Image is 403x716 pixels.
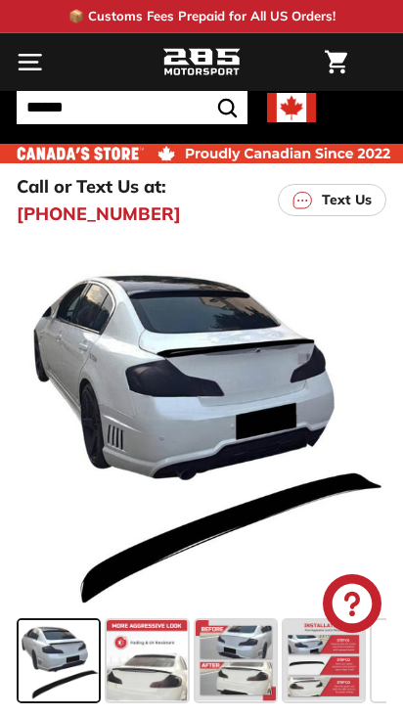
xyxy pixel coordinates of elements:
[317,574,387,638] inbox-online-store-chat: Shopify online store chat
[17,91,247,124] input: Search
[322,190,372,210] p: Text Us
[17,173,166,200] p: Call or Text Us at:
[315,34,357,90] a: Cart
[17,201,181,227] a: [PHONE_NUMBER]
[278,184,386,216] a: Text Us
[68,7,336,26] p: 📦 Customs Fees Prepaid for All US Orders!
[162,46,241,79] img: Logo_285_Motorsport_areodynamics_components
